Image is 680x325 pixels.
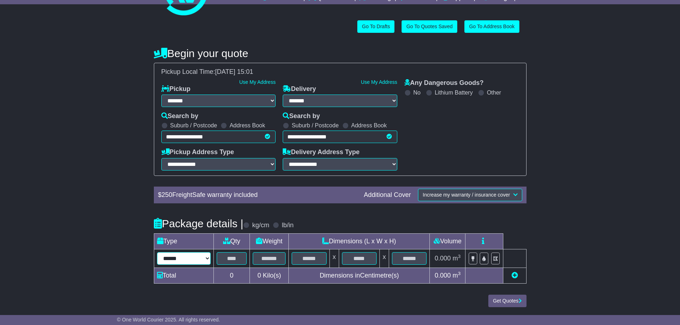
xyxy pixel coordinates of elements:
label: lb/in [282,222,293,229]
span: 0.000 [435,255,451,262]
label: Address Book [351,122,387,129]
td: Dimensions in Centimetre(s) [289,268,430,283]
span: 0.000 [435,272,451,279]
span: m [453,272,461,279]
td: Type [154,233,213,249]
sup: 3 [458,271,461,276]
a: Go To Drafts [357,20,394,33]
label: No [413,89,420,96]
span: 250 [162,191,172,198]
td: Volume [430,233,465,249]
label: Delivery Address Type [283,148,359,156]
td: Total [154,268,213,283]
label: Pickup [161,85,191,93]
sup: 3 [458,254,461,259]
label: Suburb / Postcode [170,122,217,129]
td: Weight [250,233,289,249]
a: Go To Quotes Saved [402,20,457,33]
span: 0 [257,272,261,279]
label: Pickup Address Type [161,148,234,156]
td: Qty [213,233,250,249]
div: $ FreightSafe warranty included [155,191,361,199]
td: Dimensions (L x W x H) [289,233,430,249]
span: m [453,255,461,262]
label: Other [487,89,501,96]
a: Use My Address [239,79,276,85]
label: Address Book [230,122,265,129]
label: Delivery [283,85,316,93]
h4: Begin your quote [154,47,527,59]
label: Search by [161,112,198,120]
span: © One World Courier 2025. All rights reserved. [117,317,220,323]
span: Increase my warranty / insurance cover [423,192,510,198]
td: 0 [213,268,250,283]
label: Search by [283,112,320,120]
label: kg/cm [252,222,269,229]
label: Suburb / Postcode [292,122,339,129]
td: Kilo(s) [250,268,289,283]
div: Pickup Local Time: [158,68,523,76]
label: Lithium Battery [435,89,473,96]
h4: Package details | [154,218,243,229]
td: x [380,249,389,268]
a: Add new item [512,272,518,279]
label: Any Dangerous Goods? [404,79,484,87]
button: Get Quotes [488,295,527,307]
span: [DATE] 15:01 [215,68,253,75]
a: Go To Address Book [464,20,519,33]
a: Use My Address [361,79,397,85]
div: Additional Cover [360,191,414,199]
td: x [329,249,339,268]
button: Increase my warranty / insurance cover [418,189,522,201]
